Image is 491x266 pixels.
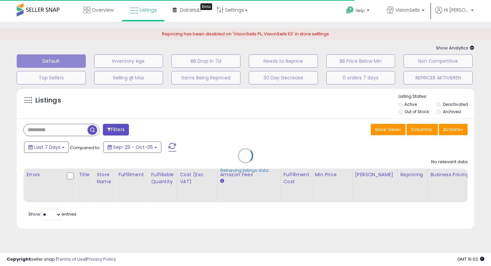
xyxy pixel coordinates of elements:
button: 0 orders 7 days [326,71,395,84]
button: REPRICER AKTIVIEREN [403,71,473,84]
button: BB Price Below Min [326,54,395,68]
button: Non Competitive [403,54,473,68]
button: BB Drop in 7d [171,54,240,68]
span: Help [356,8,365,13]
button: Default [17,54,86,68]
button: Top Sellers [17,71,86,84]
button: Inventory Age [94,54,163,68]
span: Repricing has been disabled on 'VisionSells PL, VisionSells ES' in store settings [162,31,329,37]
span: Hi [PERSON_NAME] [444,7,469,13]
a: Hi [PERSON_NAME] [435,7,474,22]
button: Needs to Reprice [249,54,318,68]
a: Privacy Policy [87,256,116,262]
button: Items Being Repriced [171,71,240,84]
span: Overview [92,7,114,13]
span: Listings [140,7,157,13]
a: Help [341,1,376,22]
span: DataHub [180,7,201,13]
span: 2025-10-13 16:02 GMT [457,256,484,262]
i: Get Help [346,6,354,14]
div: seller snap | | [7,256,116,263]
span: Show Analytics [436,45,474,51]
div: Tooltip anchor [200,3,212,10]
strong: Copyright [7,256,31,262]
button: Selling @ Max [94,71,163,84]
button: 30 Day Decrease [249,71,318,84]
span: VisionSells [395,7,420,13]
div: Retrieving listings data.. [220,167,271,173]
a: Terms of Use [57,256,86,262]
